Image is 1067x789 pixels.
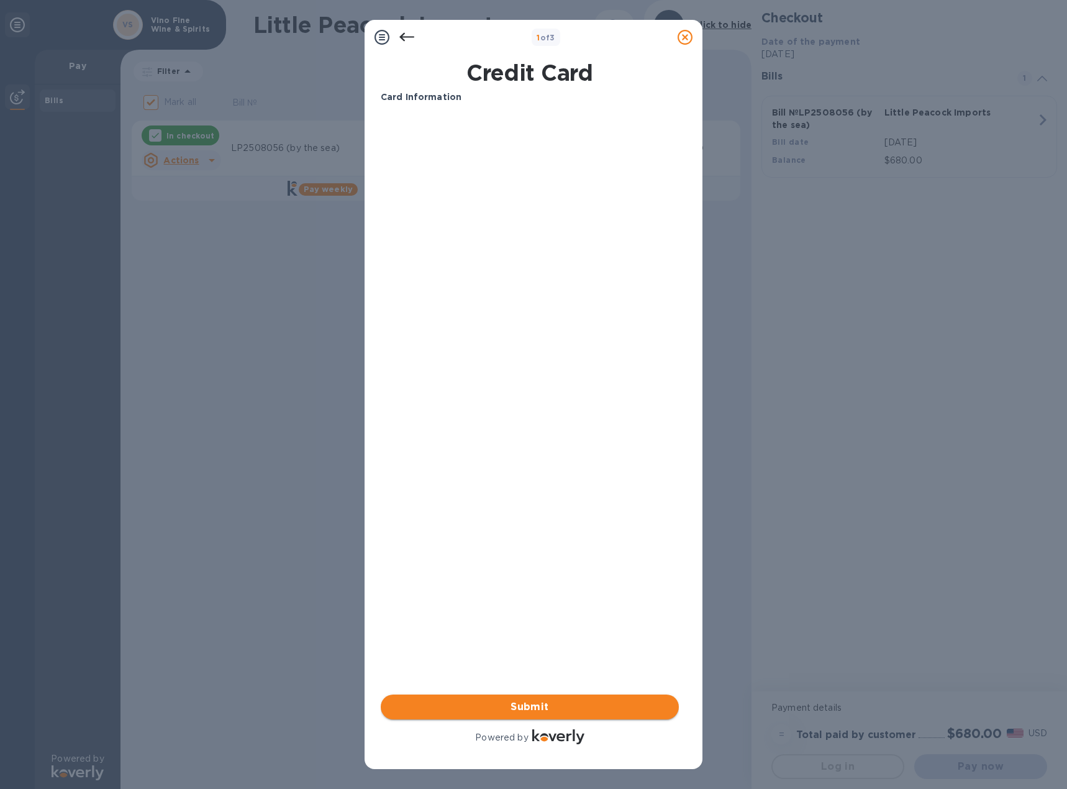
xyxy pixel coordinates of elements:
[391,700,669,714] span: Submit
[376,60,684,86] h1: Credit Card
[381,695,679,719] button: Submit
[537,33,555,42] b: of 3
[537,33,540,42] span: 1
[381,92,461,102] b: Card Information
[381,114,679,300] iframe: Your browser does not support iframes
[532,729,584,744] img: Logo
[475,731,528,744] p: Powered by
